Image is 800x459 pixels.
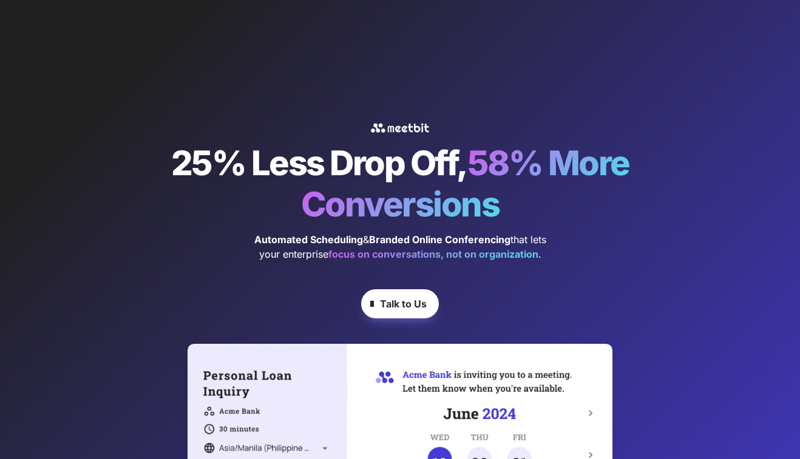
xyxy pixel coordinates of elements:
span: 25% Less Drop Off, [171,142,467,184]
span: 58% More Conversions [301,142,642,225]
a: Talk to Us [361,283,439,324]
span: . [538,248,541,260]
strong: Talk to Us [380,298,427,310]
span: & [363,233,369,246]
button: Talk to Us [361,289,439,318]
strong: Automated Scheduling [254,233,363,246]
strong: Branded Online Conferencing [369,233,510,246]
strong: focus on conversations, not on organization [328,248,538,260]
